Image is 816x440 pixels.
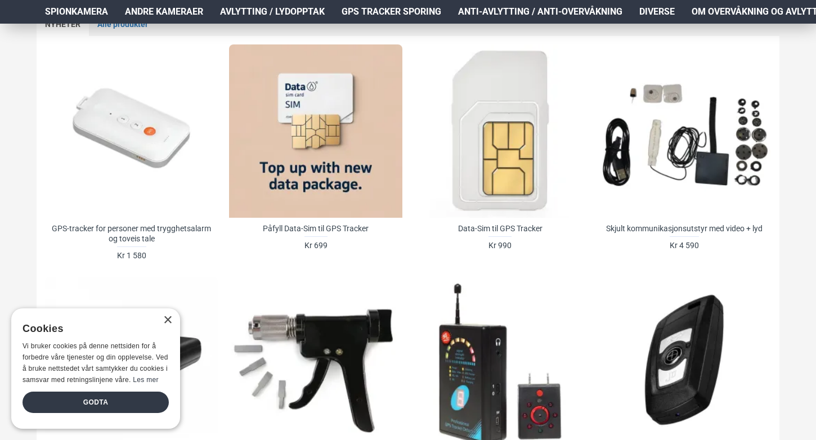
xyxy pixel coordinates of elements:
span: Anti-avlytting / Anti-overvåkning [458,5,622,19]
span: GPS Tracker Sporing [342,5,441,19]
div: Cookies [23,317,162,341]
span: Kr 4 590 [670,241,699,249]
a: Les mer, opens a new window [133,376,158,384]
span: Kr 990 [488,241,512,249]
span: Andre kameraer [125,5,203,19]
a: Skjult kommunikasjonsutstyr med video + lyd [606,223,763,234]
a: Påfyll Data-Sim til GPS Tracker [229,44,402,217]
a: Alle produkter [89,13,156,37]
span: Diverse [639,5,675,19]
div: Godta [23,392,169,413]
span: Vi bruker cookies på denne nettsiden for å forbedre våre tjenester og din opplevelse. Ved å bruke... [23,342,168,383]
span: Kr 1 580 [117,252,146,259]
a: Data-Sim til GPS Tracker [414,44,586,217]
a: GPS-tracker for personer med trygghetsalarm og toveis tale [45,44,218,217]
a: Påfyll Data-Sim til GPS Tracker [263,223,369,234]
a: Data-Sim til GPS Tracker [458,223,542,234]
span: Avlytting / Lydopptak [220,5,325,19]
a: NYHETER [37,13,89,37]
a: Skjult kommunikasjonsutstyr med video + lyd Skjult kommunikasjonsutstyr med video + lyd [598,44,770,217]
div: Close [163,316,172,325]
span: Spionkamera [45,5,108,19]
span: Kr 699 [304,241,328,249]
a: GPS-tracker for personer med trygghetsalarm og toveis tale [51,223,212,244]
